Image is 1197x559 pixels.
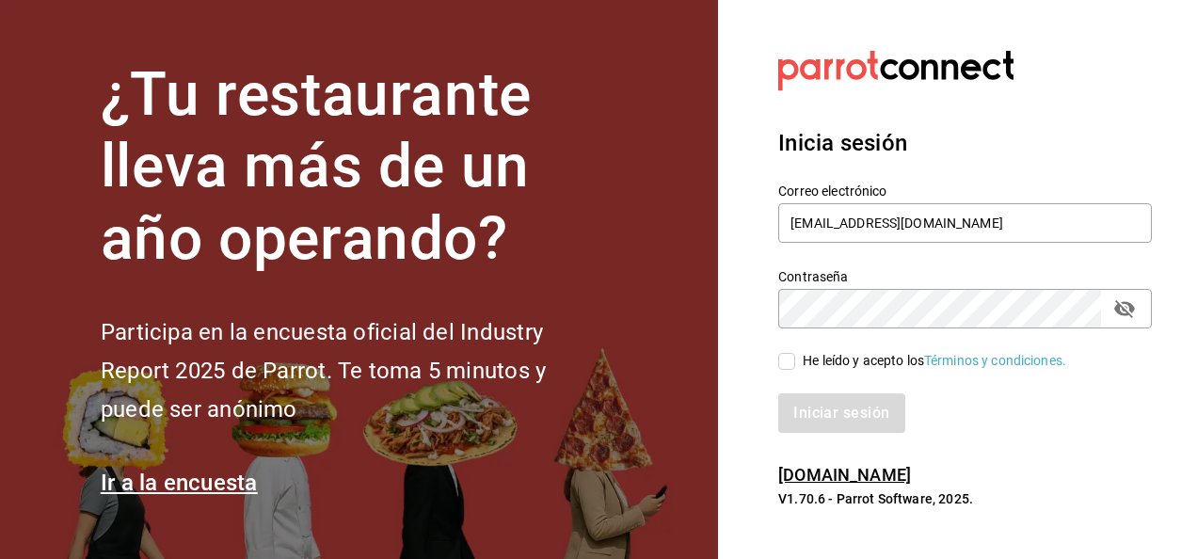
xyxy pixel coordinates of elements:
[924,353,1066,368] a: Términos y condiciones.
[778,203,1152,243] input: Ingresa tu correo electrónico
[803,351,1066,371] div: He leído y acepto los
[778,489,1152,508] p: V1.70.6 - Parrot Software, 2025.
[1109,293,1141,325] button: passwordField
[101,313,609,428] h2: Participa en la encuesta oficial del Industry Report 2025 de Parrot. Te toma 5 minutos y puede se...
[101,59,609,276] h1: ¿Tu restaurante lleva más de un año operando?
[778,184,1152,197] label: Correo electrónico
[778,269,1152,282] label: Contraseña
[778,465,911,485] a: [DOMAIN_NAME]
[101,470,258,496] a: Ir a la encuesta
[778,126,1152,160] h3: Inicia sesión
